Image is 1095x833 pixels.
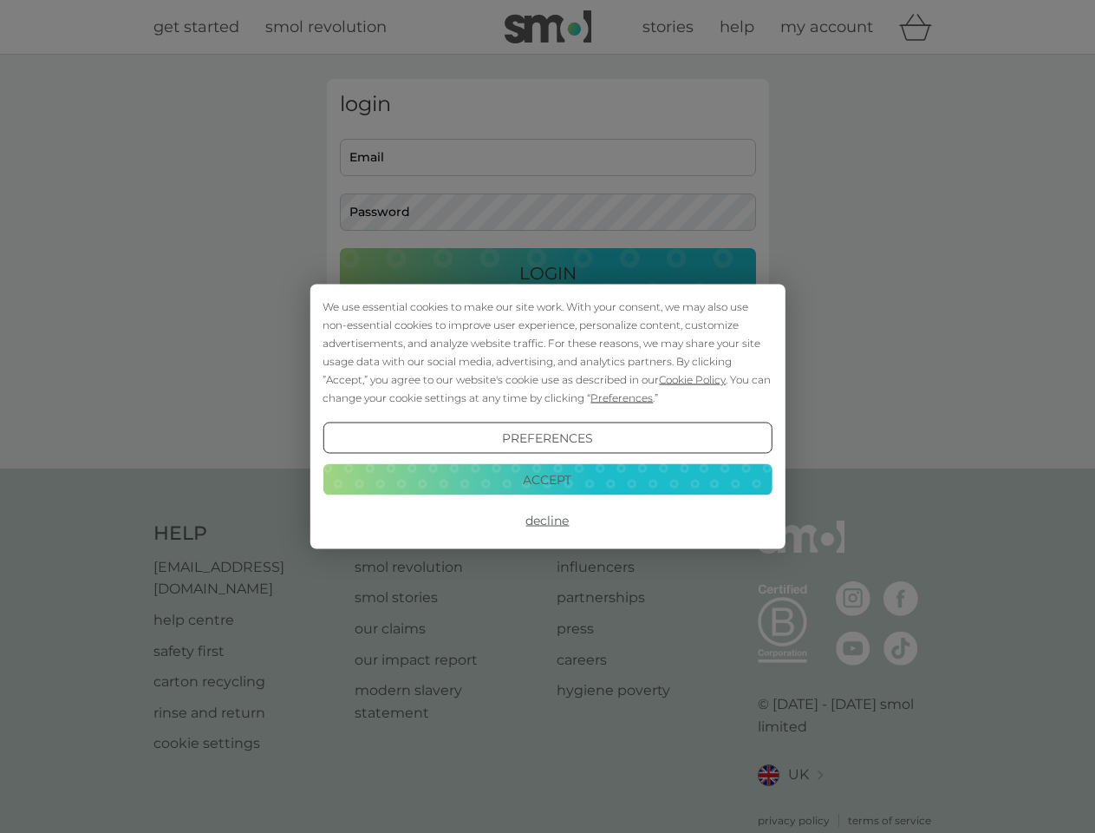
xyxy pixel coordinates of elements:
[323,298,772,407] div: We use essential cookies to make our site work. With your consent, we may also use non-essential ...
[323,423,772,454] button: Preferences
[323,505,772,536] button: Decline
[659,373,726,386] span: Cookie Policy
[323,463,772,495] button: Accept
[310,285,785,549] div: Cookie Consent Prompt
[590,391,653,404] span: Preferences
